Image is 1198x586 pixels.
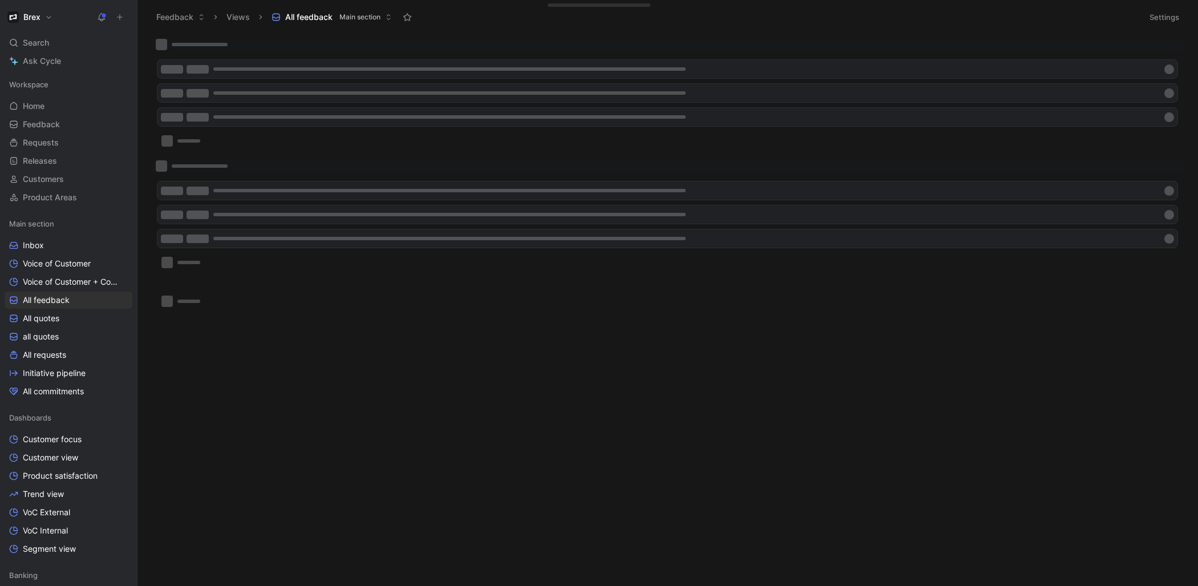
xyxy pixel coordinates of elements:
a: Releases [5,152,132,169]
a: Voice of Customer + Commercial NRR Feedback [5,273,132,290]
span: VoC Internal [23,525,68,536]
a: VoC Internal [5,522,132,539]
span: Workspace [9,79,48,90]
span: Segment view [23,543,76,555]
a: All feedback [5,292,132,309]
div: Main section [5,215,132,232]
a: Inbox [5,237,132,254]
div: Dashboards [5,409,132,426]
a: Product Areas [5,189,132,206]
a: Customer focus [5,431,132,448]
a: Requests [5,134,132,151]
a: Feedback [5,116,132,133]
div: Banking [5,567,132,584]
a: Customers [5,171,132,188]
a: Home [5,98,132,115]
span: Search [23,36,49,50]
span: All commitments [23,386,84,397]
span: all quotes [23,331,59,342]
span: All requests [23,349,66,361]
span: Trend view [23,488,64,500]
span: Main section [339,11,381,23]
span: Customers [23,173,64,185]
span: All feedback [23,294,70,306]
a: Initiative pipeline [5,365,132,382]
a: Segment view [5,540,132,557]
button: Feedback [151,9,210,26]
a: Voice of Customer [5,255,132,272]
div: Workspace [5,76,132,93]
a: Customer view [5,449,132,466]
span: Feedback [23,119,60,130]
span: Dashboards [9,412,51,423]
span: Home [23,100,44,112]
span: Requests [23,137,59,148]
span: Inbox [23,240,44,251]
a: Trend view [5,486,132,503]
a: Product satisfaction [5,467,132,484]
a: All quotes [5,310,132,327]
button: All feedbackMain section [266,9,397,26]
span: Banking [9,569,38,581]
span: Releases [23,155,57,167]
span: Main section [9,218,54,229]
span: Initiative pipeline [23,367,86,379]
h1: Brex [23,12,41,22]
a: all quotes [5,328,132,345]
span: Customer view [23,452,78,463]
span: All quotes [23,313,59,324]
div: Search [5,34,132,51]
span: Ask Cycle [23,54,61,68]
button: Settings [1144,9,1184,25]
span: VoC External [23,507,70,518]
span: Voice of Customer [23,258,91,269]
span: All feedback [285,11,333,23]
div: DashboardsCustomer focusCustomer viewProduct satisfactionTrend viewVoC ExternalVoC InternalSegmen... [5,409,132,557]
span: Customer focus [23,434,82,445]
div: Main sectionInboxVoice of CustomerVoice of Customer + Commercial NRR FeedbackAll feedbackAll quot... [5,215,132,400]
a: Ask Cycle [5,52,132,70]
span: Product satisfaction [23,470,98,482]
span: Voice of Customer + Commercial NRR Feedback [23,276,122,288]
span: Product Areas [23,192,77,203]
a: All commitments [5,383,132,400]
button: BrexBrex [5,9,55,25]
a: All requests [5,346,132,363]
button: Views [221,9,255,26]
img: Brex [7,11,19,23]
a: VoC External [5,504,132,521]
